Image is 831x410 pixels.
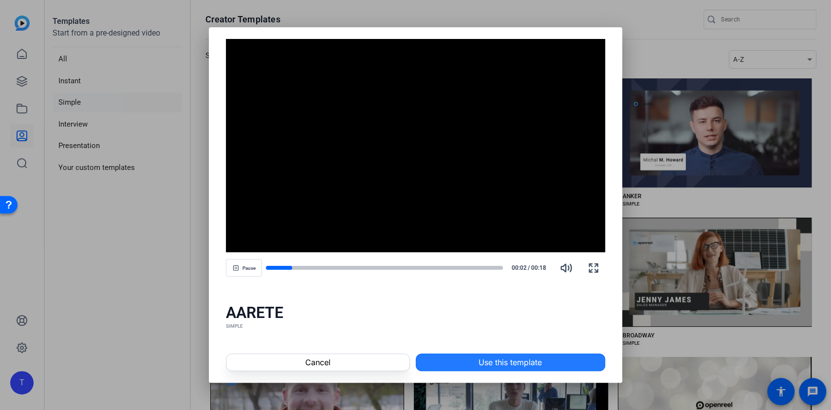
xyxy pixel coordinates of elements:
span: 00:18 [531,263,551,272]
span: Use this template [479,356,542,368]
button: Use this template [416,354,605,371]
button: Mute [554,256,578,280]
button: Fullscreen [582,256,605,280]
button: Cancel [226,354,409,371]
span: Cancel [305,356,331,368]
span: 00:02 [507,263,527,272]
div: SIMPLE [226,322,605,330]
div: / [507,263,551,272]
div: Video Player [226,39,605,252]
span: Pause [242,265,256,271]
div: AARETE [226,303,605,322]
button: Pause [226,259,262,277]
